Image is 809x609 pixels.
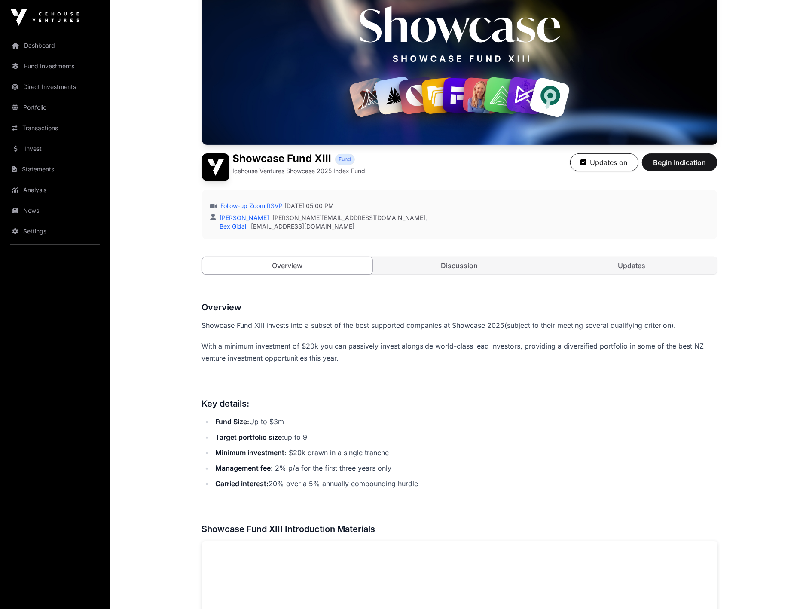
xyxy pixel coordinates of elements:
strong: Minimum investment [216,448,285,457]
strong: Target portfolio size: [216,433,284,441]
button: Updates on [570,153,638,171]
span: Showcase Fund XIII invests into a subset of the best supported companies at Showcase 2025 [202,321,505,330]
div: , [218,214,427,222]
a: [PERSON_NAME] [218,214,269,221]
strong: Management fee [216,464,271,472]
p: With a minimum investment of $20k you can passively invest alongside world-class lead investors, ... [202,340,717,364]
li: : 2% p/a for the first three years only [213,462,717,474]
a: [PERSON_NAME][EMAIL_ADDRESS][DOMAIN_NAME] [273,214,426,222]
span: Begin Indication [653,157,707,168]
strong: Fund Size: [216,417,250,426]
a: Begin Indication [642,162,717,171]
a: Settings [7,222,103,241]
iframe: Chat Widget [766,568,809,609]
li: Up to $3m [213,416,717,428]
nav: Tabs [202,257,717,274]
a: Fund Investments [7,57,103,76]
a: Analysis [7,181,103,199]
a: Invest [7,139,103,158]
li: : $20k drawn in a single tranche [213,447,717,459]
a: Statements [7,160,103,179]
a: News [7,201,103,220]
a: Updates [546,257,717,274]
a: Bex Gidall [218,223,248,230]
span: [DATE] 05:00 PM [285,202,334,210]
li: 20% over a 5% annually compounding hurdle [213,477,717,490]
a: [EMAIL_ADDRESS][DOMAIN_NAME] [251,222,355,231]
img: Icehouse Ventures Logo [10,9,79,26]
button: Begin Indication [642,153,717,171]
li: up to 9 [213,431,717,443]
a: Discussion [374,257,545,274]
h3: Key details: [202,397,717,410]
a: Dashboard [7,36,103,55]
p: Icehouse Ventures Showcase 2025 Index Fund. [233,167,367,175]
h3: Showcase Fund XIII Introduction Materials [202,522,717,536]
a: Overview [202,257,373,275]
strong: Carried interest: [216,479,269,488]
h1: Showcase Fund XIII [233,153,332,165]
img: Showcase Fund XIII [202,153,229,181]
span: Fund [339,156,351,163]
a: Direct Investments [7,77,103,96]
a: Portfolio [7,98,103,117]
h3: Overview [202,300,717,314]
p: (subject to their meeting several qualifying criterion). [202,319,717,331]
a: Follow-up Zoom RSVP [219,202,283,210]
a: Transactions [7,119,103,138]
